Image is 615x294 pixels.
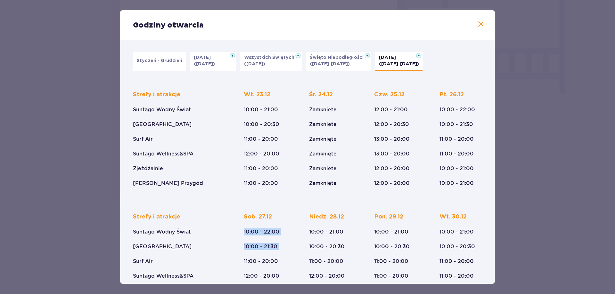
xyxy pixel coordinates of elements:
p: Zamknięte [309,136,337,143]
button: Wszystkich Świętych([DATE]) [240,52,302,71]
p: 11:00 - 20:00 [244,136,278,143]
p: ([DATE]-[DATE]) [379,61,419,67]
p: Suntago Wodny Świat [133,228,191,235]
p: Zamknięte [309,121,337,128]
p: Czw. 25.12 [374,91,405,99]
p: 10:00 - 20:30 [439,243,475,250]
p: 13:00 - 20:00 [374,150,410,157]
p: 11:00 - 20:00 [244,258,278,265]
p: 10:00 - 21:00 [439,165,474,172]
p: 11:00 - 20:00 [244,165,278,172]
p: Zamknięte [309,180,337,187]
p: Wt. 30.12 [439,213,467,221]
p: Pon. 29.12 [374,213,403,221]
p: Zamknięte [309,150,337,157]
p: [DATE] [379,54,400,61]
p: [DATE] [194,54,215,61]
p: Suntago Wellness&SPA [133,273,193,280]
p: ([DATE]) [194,61,215,67]
p: Pt. 26.12 [439,91,464,99]
p: Strefy i atrakcje [133,213,180,221]
p: Wt. 23.12 [244,91,270,99]
p: 10:00 - 21:00 [439,180,474,187]
p: Święto Niepodległości [310,54,367,61]
p: 10:00 - 20:30 [309,243,345,250]
p: Zamknięte [309,165,337,172]
p: 10:00 - 22:00 [439,106,475,113]
p: ([DATE]) [244,61,265,67]
p: 11:00 - 20:00 [374,273,408,280]
p: [GEOGRAPHIC_DATA] [133,243,192,250]
button: Styczeń - Grudzień [133,52,186,71]
p: [PERSON_NAME] Przygód [133,180,203,187]
p: 12:00 - 20:00 [309,273,345,280]
p: Zjeżdżalnie [133,165,163,172]
p: 10:00 - 21:00 [244,106,278,113]
p: 11:00 - 20:00 [439,258,474,265]
p: Godziny otwarcia [133,20,204,30]
p: 12:00 - 20:00 [374,180,410,187]
p: 10:00 - 22:00 [244,228,279,235]
p: Strefy i atrakcje [133,91,180,99]
p: 11:00 - 20:00 [309,258,343,265]
p: Suntago Wodny Świat [133,106,191,113]
p: Surf Air [133,258,153,265]
p: 12:00 - 20:00 [374,165,410,172]
p: 12:00 - 21:00 [374,106,408,113]
p: 10:00 - 21:00 [439,228,474,235]
p: Sob. 27.12 [244,213,272,221]
button: Święto Niepodległości([DATE]-[DATE]) [306,52,371,71]
p: Surf Air [133,136,153,143]
p: Styczeń - Grudzień [137,58,182,64]
button: [DATE]([DATE]) [190,52,236,71]
p: 12:00 - 20:30 [374,121,409,128]
p: Wszystkich Świętych [244,54,298,61]
p: 11:00 - 20:00 [439,136,474,143]
p: 11:00 - 20:00 [439,150,474,157]
p: 10:00 - 21:30 [439,121,473,128]
p: 10:00 - 21:30 [244,243,277,250]
p: 11:00 - 20:00 [244,180,278,187]
p: ([DATE]-[DATE]) [310,61,350,67]
p: 10:00 - 21:00 [374,228,408,235]
p: [GEOGRAPHIC_DATA] [133,121,192,128]
p: Niedz. 28.12 [309,213,344,221]
p: Śr. 24.12 [309,91,333,99]
p: 10:00 - 21:00 [309,228,343,235]
p: Suntago Wellness&SPA [133,150,193,157]
button: [DATE]([DATE]-[DATE]) [375,52,423,71]
p: Zamknięte [309,106,337,113]
p: 13:00 - 20:00 [374,136,410,143]
p: 11:00 - 20:00 [439,273,474,280]
p: 10:00 - 20:30 [244,121,279,128]
p: 12:00 - 20:00 [244,273,279,280]
p: 10:00 - 20:30 [374,243,410,250]
p: 11:00 - 20:00 [374,258,408,265]
p: 12:00 - 20:00 [244,150,279,157]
